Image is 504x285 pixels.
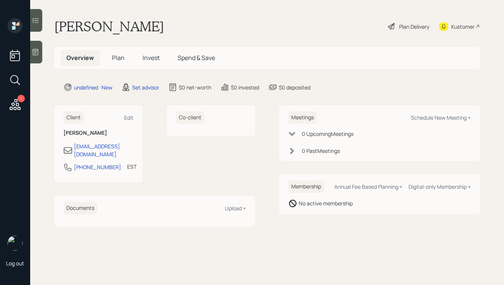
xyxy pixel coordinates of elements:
h1: [PERSON_NAME] [54,18,164,35]
div: Kustomer [451,23,475,31]
div: No active membership [299,199,353,207]
h6: [PERSON_NAME] [63,130,134,136]
span: Invest [143,54,160,62]
h6: Client [63,111,84,124]
div: 0 Upcoming Meeting s [302,130,353,138]
div: $0 net-worth [179,83,211,91]
h6: Meetings [288,111,317,124]
div: 1 [17,95,25,102]
span: Spend & Save [178,54,215,62]
h6: Documents [63,202,97,214]
img: hunter_neumayer.jpg [8,236,23,251]
div: 0 Past Meeting s [302,147,340,155]
div: $0 deposited [279,83,310,91]
div: [PHONE_NUMBER] [74,163,121,171]
h6: Co-client [176,111,204,124]
div: Schedule New Meeting + [411,114,471,121]
div: Upload + [225,205,246,212]
div: EST [127,163,137,171]
span: Overview [66,54,94,62]
div: Annual Fee Based Planning + [334,183,403,190]
div: $0 invested [231,83,259,91]
div: Digital-only Membership + [409,183,471,190]
div: Log out [6,260,24,267]
h6: Membership [288,180,324,193]
div: [EMAIL_ADDRESS][DOMAIN_NAME] [74,142,134,158]
div: Set advisor [132,83,159,91]
div: undefined · New [74,83,112,91]
span: Plan [112,54,124,62]
div: Edit [124,114,134,121]
div: Plan Delivery [399,23,429,31]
